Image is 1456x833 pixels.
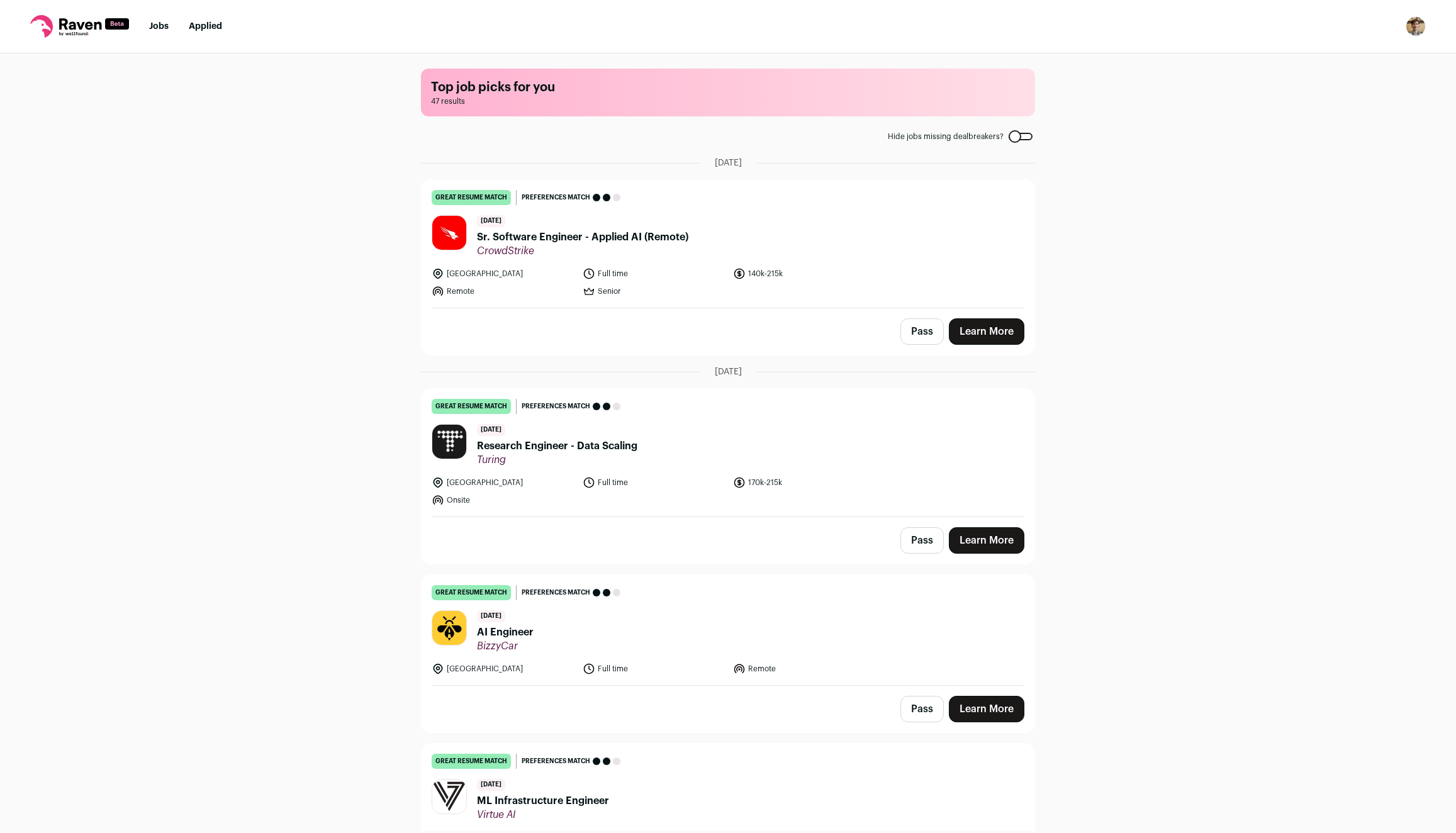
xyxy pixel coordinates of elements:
[432,611,466,645] img: 94ec350874701f31d3612146702eed830a14662fd6504959bf45c8df558ef92b.jpg
[583,662,726,675] li: Full time
[432,754,511,769] div: great resume match
[583,267,726,280] li: Full time
[432,399,511,414] div: great resume match
[1406,16,1426,36] button: Open dropdown
[583,476,726,489] li: Full time
[432,190,511,205] div: great resume match
[522,586,590,599] span: Preferences match
[432,780,466,813] img: e6793b59ec902a2a29ce4ef21ab01a53bdde904d59ade1bc6056e56dd8542749.jpg
[477,808,609,821] span: Virtue AI
[1406,16,1426,36] img: 15869354-medium_jpg
[522,755,590,768] span: Preferences match
[477,439,637,454] span: Research Engineer - Data Scaling
[900,696,944,722] button: Pass
[949,318,1024,345] a: Learn More
[432,216,466,250] img: aec339aa26c7f2fd388a804887650e0323cf1ec81d31cb3593a48c3dc6e2233b.jpg
[900,527,944,554] button: Pass
[422,180,1034,308] a: great resume match Preferences match [DATE] Sr. Software Engineer - Applied AI (Remote) CrowdStri...
[432,494,575,506] li: Onsite
[477,793,609,808] span: ML Infrastructure Engineer
[477,215,505,227] span: [DATE]
[715,157,742,169] span: [DATE]
[715,366,742,378] span: [DATE]
[477,610,505,622] span: [DATE]
[432,285,575,298] li: Remote
[432,267,575,280] li: [GEOGRAPHIC_DATA]
[189,22,222,31] a: Applied
[432,425,466,459] img: 5abee25378f18e64ad375c83f008ed20cab9e4bd14157136dffbf766e3991112.jpg
[949,696,1024,722] a: Learn More
[733,476,876,489] li: 170k-215k
[477,640,534,652] span: BizzyCar
[149,22,169,31] a: Jobs
[432,585,511,600] div: great resume match
[477,230,688,245] span: Sr. Software Engineer - Applied AI (Remote)
[477,625,534,640] span: AI Engineer
[431,79,1025,96] h1: Top job picks for you
[888,131,1004,142] span: Hide jobs missing dealbreakers?
[477,779,505,791] span: [DATE]
[522,400,590,413] span: Preferences match
[949,527,1024,554] a: Learn More
[900,318,944,345] button: Pass
[432,662,575,675] li: [GEOGRAPHIC_DATA]
[583,285,726,298] li: Senior
[477,245,688,257] span: CrowdStrike
[522,191,590,204] span: Preferences match
[477,454,637,466] span: Turing
[431,96,1025,106] span: 47 results
[432,476,575,489] li: [GEOGRAPHIC_DATA]
[733,662,876,675] li: Remote
[422,389,1034,517] a: great resume match Preferences match [DATE] Research Engineer - Data Scaling Turing [GEOGRAPHIC_D...
[733,267,876,280] li: 140k-215k
[477,424,505,436] span: [DATE]
[422,575,1034,685] a: great resume match Preferences match [DATE] AI Engineer BizzyCar [GEOGRAPHIC_DATA] Full time Remote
